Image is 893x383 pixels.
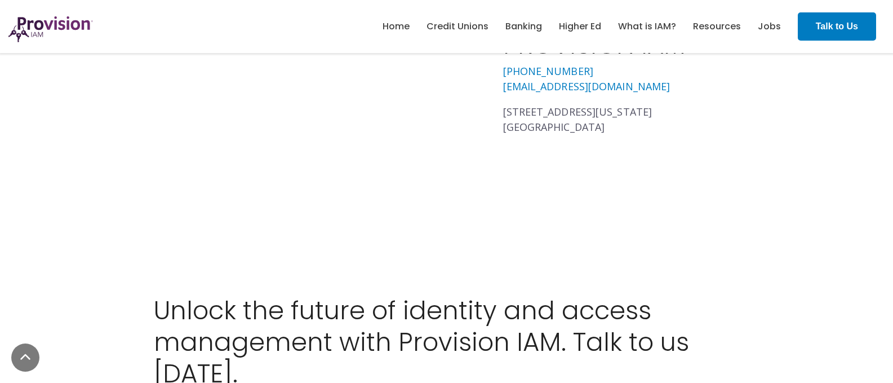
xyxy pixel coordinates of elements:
a: [PHONE_NUMBER] [503,64,593,78]
a: Resources [693,17,741,36]
a: [EMAIL_ADDRESS][DOMAIN_NAME] [503,80,670,93]
a: Higher Ed [559,17,601,36]
a: Credit Unions [426,17,488,36]
a: What is IAM? [618,17,676,36]
h2: PROVISION IAM [503,31,837,59]
nav: menu [374,8,789,45]
a: Banking [505,17,542,36]
a: Talk to Us [798,12,876,41]
img: ProvisionIAM-Logo-Purple [8,16,93,42]
span: [STREET_ADDRESS][US_STATE] [503,105,652,118]
a: Jobs [758,17,781,36]
a: Home [383,17,410,36]
strong: Talk to Us [816,21,858,31]
span: [GEOGRAPHIC_DATA] [503,120,605,134]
